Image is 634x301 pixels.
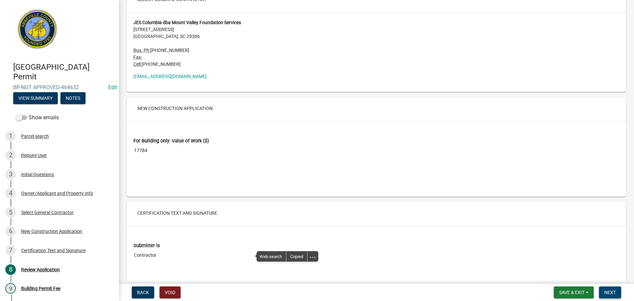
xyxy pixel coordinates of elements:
[13,96,58,101] wm-modal-confirm: Summary
[5,150,16,161] div: 2
[5,264,16,275] div: 8
[21,153,47,158] div: Require User
[21,191,93,196] div: Owner/Applicant and Property Info
[108,84,117,91] a: Edit
[13,7,62,56] img: Abbeville County, South Carolina
[599,286,621,298] button: Next
[5,207,16,218] div: 5
[13,92,58,104] button: View Summary
[5,169,16,180] div: 3
[5,226,16,237] div: 6
[159,286,181,298] button: Void
[13,84,106,91] span: BP-NOT APPROVED-464632
[21,210,74,215] div: Select General Contractor
[133,74,207,79] a: [EMAIL_ADDRESS][DOMAIN_NAME]
[137,290,149,295] span: Back
[133,55,142,60] abbr: Fax Number
[60,96,86,101] wm-modal-confirm: Notes
[132,102,218,114] button: New Construction Application
[21,134,49,138] div: Parcel search
[5,188,16,199] div: 4
[257,251,286,261] span: Web search
[559,290,584,295] span: Save & Exit
[108,84,117,91] wm-modal-confirm: Edit Application Number
[554,286,594,298] button: Save & Exit
[21,172,54,177] div: Initial Questions
[132,286,154,298] button: Back
[60,92,86,104] button: Notes
[5,283,16,294] div: 9
[604,290,616,295] span: Next
[5,131,16,141] div: 1
[286,251,307,261] div: Copied
[133,48,150,53] abbr: Business Phone
[133,20,241,25] strong: JES Columbia dba Mount Valley Foundation Services
[16,114,59,122] label: Show emails
[133,244,160,248] label: Submitter is
[21,229,82,234] div: New Construction Application
[5,245,16,256] div: 7
[133,19,619,68] address: [STREET_ADDRESS] [GEOGRAPHIC_DATA], SC 29306 [PHONE_NUMBER] [PHONE_NUMBER]
[132,207,223,219] button: Certification Text and Signature
[21,248,86,253] div: Certification Text and Signature
[21,286,60,291] div: Building Permit Fee
[13,62,114,82] h4: [GEOGRAPHIC_DATA] Permit
[21,267,60,272] div: Review Application
[133,61,142,67] abbr: Business Cell
[133,139,209,143] label: For Building only: Value of Work ($)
